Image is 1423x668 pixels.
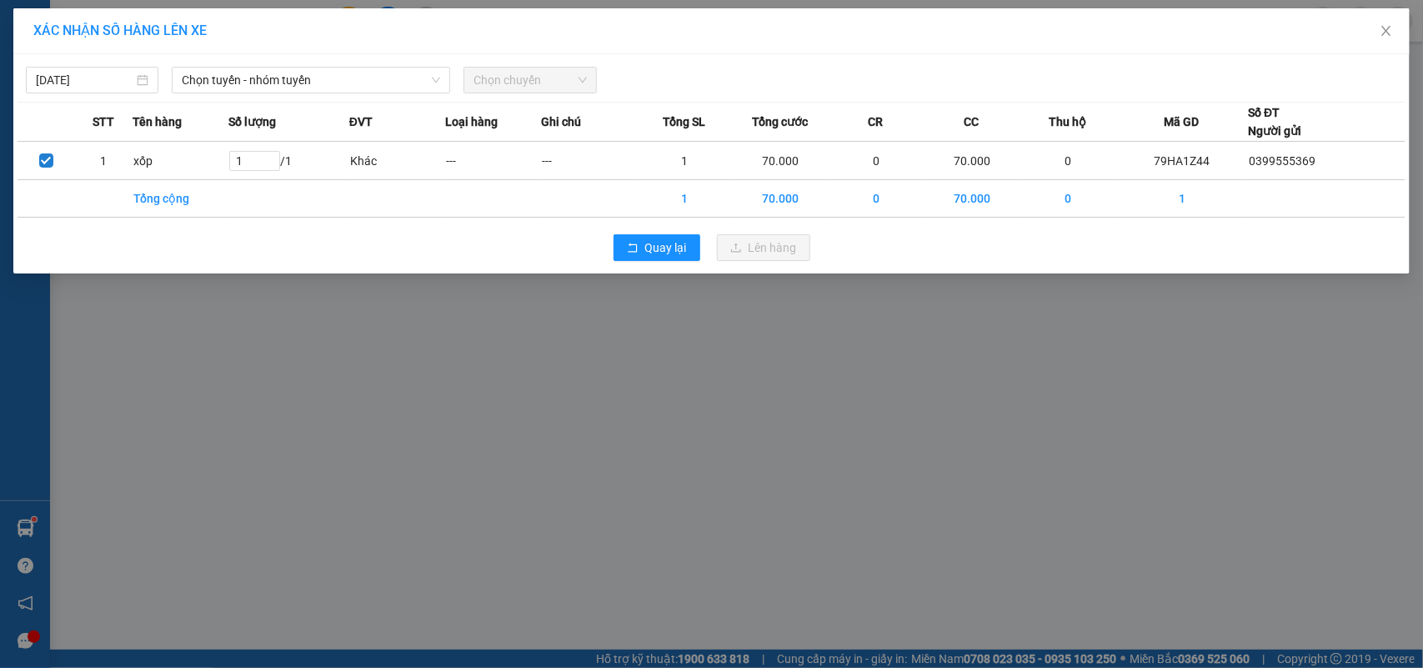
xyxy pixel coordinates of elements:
[101,39,203,67] b: Sao Việt
[1249,154,1315,168] span: 0399555369
[1020,180,1116,218] td: 0
[445,142,541,180] td: ---
[431,75,441,85] span: down
[1380,24,1393,38] span: close
[1116,142,1249,180] td: 79HA1Z44
[663,113,705,131] span: Tổng SL
[637,180,733,218] td: 1
[541,113,581,131] span: Ghi chú
[627,242,639,255] span: rollback
[88,97,403,202] h2: VP Nhận: VP 7 [PERSON_NAME]
[1049,113,1086,131] span: Thu hộ
[182,68,440,93] span: Chọn tuyến - nhóm tuyến
[1020,142,1116,180] td: 0
[349,113,373,131] span: ĐVT
[36,71,133,89] input: 15/10/2025
[9,13,93,97] img: logo.jpg
[752,113,808,131] span: Tổng cước
[717,234,810,261] button: uploadLên hàng
[733,180,829,218] td: 70.000
[133,142,228,180] td: xốp
[1116,180,1249,218] td: 1
[869,113,884,131] span: CR
[228,113,276,131] span: Số lượng
[614,234,700,261] button: rollbackQuay lại
[924,142,1020,180] td: 70.000
[733,142,829,180] td: 70.000
[445,113,498,131] span: Loại hàng
[924,180,1020,218] td: 70.000
[829,142,924,180] td: 0
[9,97,134,124] h2: 79HA1Z44
[93,113,114,131] span: STT
[965,113,980,131] span: CC
[829,180,924,218] td: 0
[33,23,207,38] span: XÁC NHẬN SỐ HÀNG LÊN XE
[75,142,133,180] td: 1
[473,68,586,93] span: Chọn chuyến
[349,142,445,180] td: Khác
[541,142,637,180] td: ---
[1165,113,1200,131] span: Mã GD
[223,13,403,41] b: [DOMAIN_NAME]
[228,142,349,180] td: / 1
[133,113,182,131] span: Tên hàng
[637,142,733,180] td: 1
[1248,103,1301,140] div: Số ĐT Người gửi
[645,239,687,257] span: Quay lại
[1363,8,1410,55] button: Close
[133,180,228,218] td: Tổng cộng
